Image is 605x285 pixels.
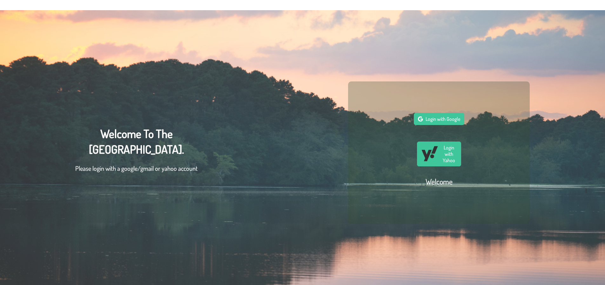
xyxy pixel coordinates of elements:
[75,126,198,179] div: Welcome To The [GEOGRAPHIC_DATA].
[441,144,457,163] span: Login with Yahoo
[414,113,464,125] button: Login with Google
[417,142,461,166] button: Login with Yahoo
[426,116,460,122] span: Login with Google
[75,163,198,173] p: Please login with a google/gmail or yahoo account
[426,177,453,186] h2: Welcome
